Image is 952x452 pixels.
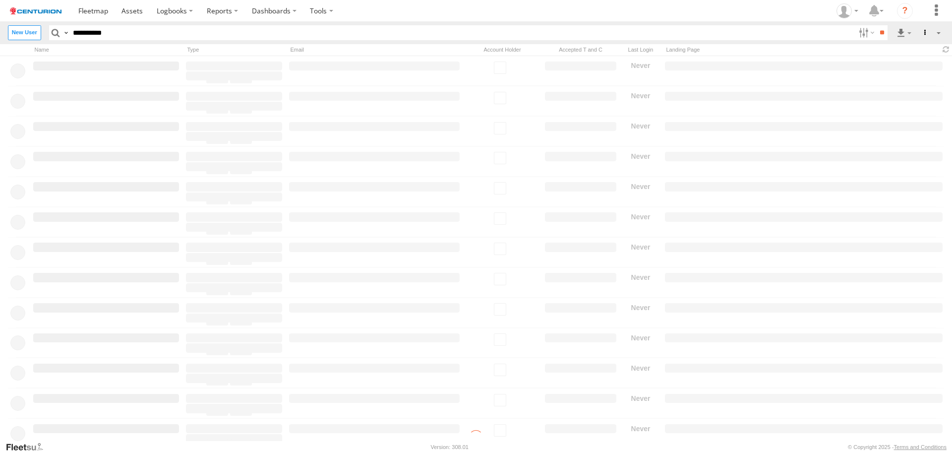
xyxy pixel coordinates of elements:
[8,25,41,40] label: Create New User
[62,25,70,40] label: Search Query
[465,45,539,55] div: Account Holder
[895,25,912,40] label: Export results as...
[10,7,61,14] img: logo.svg
[897,3,913,19] i: ?
[431,444,469,450] div: Version: 308.01
[663,45,936,55] div: Landing Page
[32,45,180,55] div: Name
[543,45,618,55] div: Has user accepted Terms and Conditions
[833,3,862,18] div: John Maglantay
[894,444,947,450] a: Terms and Conditions
[940,45,952,55] span: Refresh
[288,45,461,55] div: Email
[184,45,284,55] div: Type
[5,442,51,452] a: Visit our Website
[855,25,876,40] label: Search Filter Options
[622,45,659,55] div: Last Login
[848,444,947,450] div: © Copyright 2025 -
